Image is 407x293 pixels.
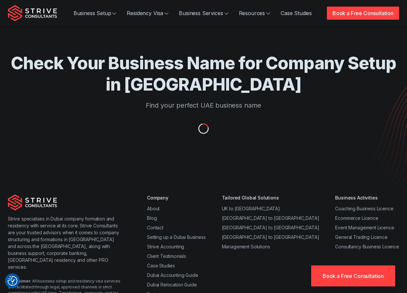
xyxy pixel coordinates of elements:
a: [GEOGRAPHIC_DATA] to [GEOGRAPHIC_DATA] [222,234,319,240]
a: Coaching Business Licence [335,206,393,211]
div: Business Activities [335,194,399,201]
a: Case Studies [147,263,175,268]
a: Setting up a Dubai Business [147,234,206,240]
a: [GEOGRAPHIC_DATA] to [GEOGRAPHIC_DATA] [222,225,319,230]
p: Find your perfect UAE business name [8,100,399,110]
a: Dubai Relocation Guide [147,282,197,287]
a: Resources [234,7,276,20]
div: Tailored Global Solutions [222,194,319,201]
a: Ecommerce Licence [335,215,378,221]
a: General Trading Licence [335,234,387,240]
a: Contact [147,225,163,230]
a: Business Setup [68,7,122,20]
a: UK to [GEOGRAPHIC_DATA] [222,206,280,211]
div: Company [147,194,206,201]
img: Strive Consultants [8,194,57,211]
img: Strive Consultants [8,5,57,21]
a: Dubai Accounting Guide [147,272,198,278]
a: Case Studies [275,7,317,20]
a: Blog [147,215,157,221]
a: Book a Free Consultation [327,7,399,20]
a: Management Solutions [222,244,270,249]
a: About [147,206,160,211]
a: Strive Accounting [147,244,184,249]
a: Consultancy Business Licence [335,244,399,249]
a: [GEOGRAPHIC_DATA] to [GEOGRAPHIC_DATA] [222,215,319,221]
a: Event Management Licence [335,225,394,230]
p: Strive specialises in Dubai company formation and residency with service at its core. Strive Cons... [8,215,121,270]
a: Business Services [174,7,233,20]
button: Consent Preferences [8,276,17,286]
img: Revisit consent button [8,276,17,286]
h1: Check Your Business Name for Company Setup in [GEOGRAPHIC_DATA] [8,52,399,95]
a: Book a Free Consultation [311,265,395,286]
a: Client Testimonials [147,253,186,259]
a: Residency Visa [121,7,174,20]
